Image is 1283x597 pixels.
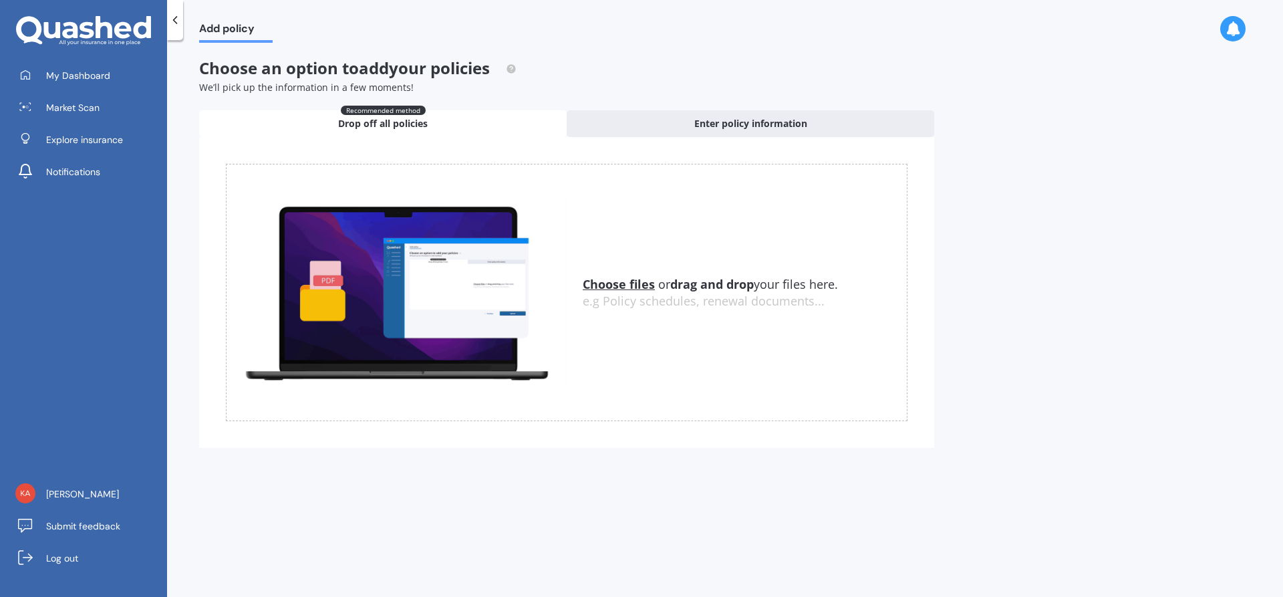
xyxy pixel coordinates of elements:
[342,57,490,79] span: to add your policies
[199,22,273,40] span: Add policy
[199,81,414,94] span: We’ll pick up the information in a few moments!
[583,294,907,309] div: e.g Policy schedules, renewal documents...
[199,57,517,79] span: Choose an option
[583,276,655,292] u: Choose files
[46,519,120,533] span: Submit feedback
[670,276,754,292] b: drag and drop
[46,552,78,565] span: Log out
[46,487,119,501] span: [PERSON_NAME]
[10,62,167,89] a: My Dashboard
[10,513,167,540] a: Submit feedback
[341,106,426,115] span: Recommended method
[10,545,167,572] a: Log out
[10,158,167,185] a: Notifications
[46,133,123,146] span: Explore insurance
[338,117,428,130] span: Drop off all policies
[583,276,838,292] span: or your files here.
[10,481,167,507] a: [PERSON_NAME]
[46,69,110,82] span: My Dashboard
[46,165,100,178] span: Notifications
[10,126,167,153] a: Explore insurance
[227,199,567,386] img: upload.de96410c8ce839c3fdd5.gif
[46,101,100,114] span: Market Scan
[694,117,807,130] span: Enter policy information
[10,94,167,121] a: Market Scan
[15,483,35,503] img: 2aef89f7aa9779d7a7423bb09456ac5e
